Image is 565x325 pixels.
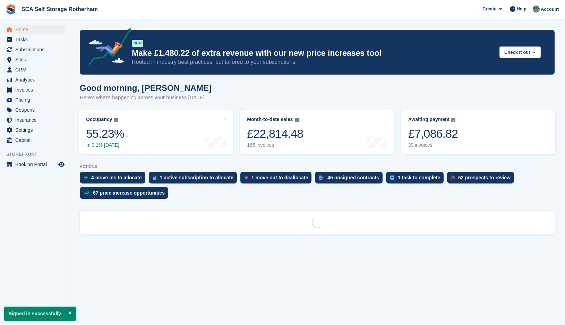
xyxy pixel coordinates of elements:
img: icon-info-grey-7440780725fd019a000dd9b08b2336e03edf1995a4989e88bcd33f0948082b44.svg [451,118,455,122]
p: Signed in successfully. [4,307,76,321]
a: 1 move out to deallocate [240,172,315,187]
a: menu [3,95,66,105]
div: Occupancy [86,117,112,122]
a: menu [3,105,66,115]
a: menu [3,25,66,34]
div: 45 unsigned contracts [327,175,379,180]
a: menu [3,115,66,125]
img: icon-info-grey-7440780725fd019a000dd9b08b2336e03edf1995a4989e88bcd33f0948082b44.svg [295,118,299,122]
a: menu [3,160,66,169]
div: 55.23% [86,127,124,141]
span: Storefront [6,151,69,158]
img: price-adjustments-announcement-icon-8257ccfd72463d97f412b2fc003d46551f7dbcb40ab6d574587a9cd5c0d94... [83,28,131,68]
img: price_increase_opportunities-93ffe204e8149a01c8c9dc8f82e8f89637d9d84a8eef4429ea346261dce0b2c0.svg [84,191,89,195]
span: Subscriptions [15,45,57,54]
a: menu [3,85,66,95]
img: task-75834270c22a3079a89374b754ae025e5fb1db73e45f91037f5363f120a921f8.svg [390,176,394,180]
img: stora-icon-8386f47178a22dfd0bd8f6a31ec36ba5ce8667c1dd55bd0f319d3a0aa187defe.svg [6,4,16,15]
span: Create [482,6,496,12]
p: ACTIONS [80,164,555,169]
span: Invoices [15,85,57,95]
h1: Good morning, [PERSON_NAME] [80,83,212,93]
img: Sarah Race [533,6,540,12]
div: 1 task to complete [398,175,440,180]
span: Booking Portal [15,160,57,169]
a: 52 prospects to review [447,172,517,187]
div: Month-to-date sales [247,117,293,122]
div: 1 active subscription to allocate [160,175,233,180]
a: 67 price increase opportunities [80,187,172,202]
img: active_subscription_to_allocate_icon-d502201f5373d7db506a760aba3b589e785aa758c864c3986d89f69b8ff3... [153,176,156,180]
a: menu [3,125,66,135]
div: 39 invoices [408,142,458,148]
span: Settings [15,125,57,135]
div: 67 price increase opportunities [93,190,165,196]
a: SCA Self Storage Rotherham [19,3,101,15]
a: menu [3,135,66,145]
img: move_outs_to_deallocate_icon-f764333ba52eb49d3ac5e1228854f67142a1ed5810a6f6cc68b1a99e826820c5.svg [245,176,248,180]
span: Sites [15,55,57,65]
a: Occupancy 55.23% 0.1% [DATE] [79,110,233,154]
div: 0.1% [DATE] [86,142,124,148]
span: Capital [15,135,57,145]
a: 4 move ins to allocate [80,172,149,187]
a: 1 active subscription to allocate [149,172,240,187]
div: 1 move out to deallocate [251,175,308,180]
p: Here's what's happening across your business [DATE] [80,94,212,102]
a: Month-to-date sales £22,814.48 165 invoices [240,110,394,154]
img: icon-info-grey-7440780725fd019a000dd9b08b2336e03edf1995a4989e88bcd33f0948082b44.svg [114,118,118,122]
a: 1 task to complete [386,172,447,187]
img: move_ins_to_allocate_icon-fdf77a2bb77ea45bf5b3d319d69a93e2d87916cf1d5bf7949dd705db3b84f3ca.svg [84,176,88,180]
div: 165 invoices [247,142,303,148]
div: Awaiting payment [408,117,450,122]
span: Tasks [15,35,57,44]
span: CRM [15,65,57,75]
div: NEW [132,40,143,47]
span: Account [541,6,559,13]
div: £7,086.82 [408,127,458,141]
a: Preview store [57,160,66,169]
a: menu [3,75,66,85]
div: 4 move ins to allocate [91,175,142,180]
p: Make £1,480.22 of extra revenue with our new price increases tool [132,48,494,58]
a: Awaiting payment £7,086.82 39 invoices [401,110,555,154]
button: Check it out → [499,46,541,58]
a: 45 unsigned contracts [315,172,386,187]
div: £22,814.48 [247,127,303,141]
img: prospect-51fa495bee0391a8d652442698ab0144808aea92771e9ea1ae160a38d050c398.svg [451,176,455,180]
span: Coupons [15,105,57,115]
a: menu [3,65,66,75]
span: Home [15,25,57,34]
span: Analytics [15,75,57,85]
a: menu [3,35,66,44]
p: Rooted in industry best practices, but tailored to your subscriptions. [132,58,494,66]
a: menu [3,55,66,65]
a: menu [3,45,66,54]
span: Help [517,6,527,12]
span: Pricing [15,95,57,105]
span: Insurance [15,115,57,125]
div: 52 prospects to review [458,175,511,180]
img: contract_signature_icon-13c848040528278c33f63329250d36e43548de30e8caae1d1a13099fd9432cc5.svg [319,176,324,180]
